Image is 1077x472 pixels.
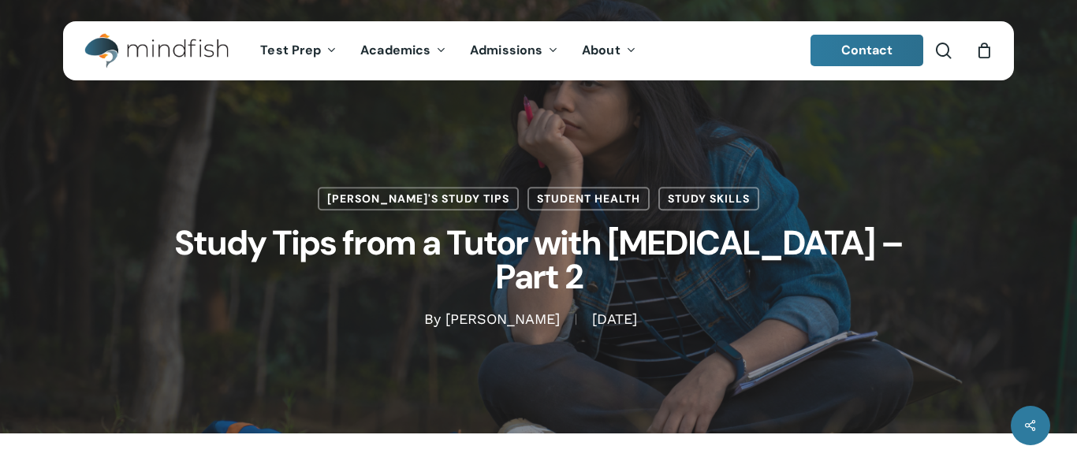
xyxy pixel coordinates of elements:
[260,42,321,58] span: Test Prep
[582,42,620,58] span: About
[318,187,519,210] a: [PERSON_NAME]'s Study Tips
[360,42,430,58] span: Academics
[458,44,570,58] a: Admissions
[144,210,933,310] h1: Study Tips from a Tutor with [MEDICAL_DATA] – Part 2
[975,42,993,59] a: Cart
[527,187,650,210] a: Student Health
[470,42,542,58] span: Admissions
[248,21,647,80] nav: Main Menu
[63,21,1014,80] header: Main Menu
[248,44,348,58] a: Test Prep
[424,314,441,325] span: By
[570,44,648,58] a: About
[841,42,893,58] span: Contact
[658,187,759,210] a: Study Skills
[576,314,653,325] span: [DATE]
[348,44,458,58] a: Academics
[445,311,560,328] a: [PERSON_NAME]
[811,35,924,66] a: Contact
